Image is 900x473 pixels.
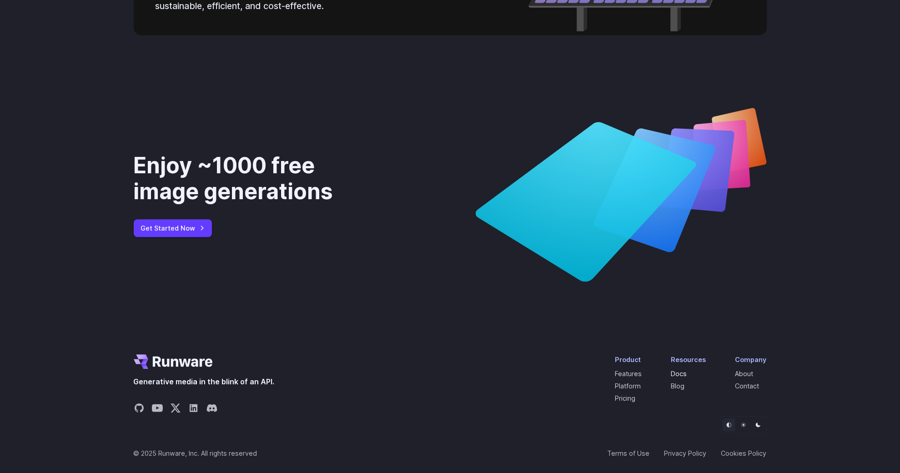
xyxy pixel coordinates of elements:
[721,448,767,458] a: Cookies Policy
[735,354,767,365] div: Company
[134,152,381,205] div: Enjoy ~1000 free image generations
[615,382,641,390] a: Platform
[134,376,275,388] span: Generative media in the blink of an API.
[608,448,650,458] a: Terms of Use
[188,403,199,416] a: Share on LinkedIn
[170,403,181,416] a: Share on X
[134,448,257,458] span: © 2025 Runware, Inc. All rights reserved
[206,403,217,416] a: Share on Discord
[615,394,636,402] a: Pricing
[737,418,750,431] button: Light
[752,418,764,431] button: Dark
[735,370,754,377] a: About
[134,219,212,237] a: Get Started Now
[671,354,706,365] div: Resources
[134,354,213,369] a: Go to /
[615,354,642,365] div: Product
[152,403,163,416] a: Share on YouTube
[671,370,687,377] a: Docs
[735,382,759,390] a: Contact
[671,382,685,390] a: Blog
[664,448,707,458] a: Privacy Policy
[723,418,735,431] button: Default
[720,416,767,433] ul: Theme selector
[134,403,145,416] a: Share on GitHub
[615,370,642,377] a: Features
